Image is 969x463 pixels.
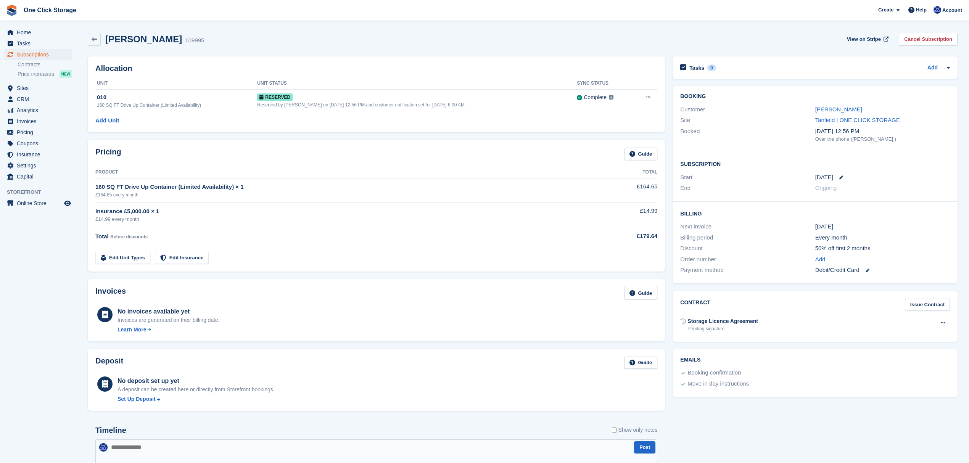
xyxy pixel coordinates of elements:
[815,117,900,123] a: Tanfield | ONE CLICK STORAGE
[815,127,950,136] div: [DATE] 12:56 PM
[95,64,657,73] h2: Allocation
[905,299,950,311] a: Issue Contract
[97,93,257,102] div: 010
[916,6,927,14] span: Help
[17,149,63,160] span: Insurance
[95,116,119,125] a: Add Unit
[18,61,72,68] a: Contracts
[687,325,758,332] div: Pending signature
[680,222,815,231] div: Next invoice
[589,178,657,202] td: £164.65
[6,5,18,16] img: stora-icon-8386f47178a22dfd0bd8f6a31ec36ba5ce8667c1dd55bd0f319d3a0aa187defe.svg
[4,27,72,38] a: menu
[110,234,148,240] span: Before discounts
[847,35,881,43] span: View on Stripe
[815,266,950,275] div: Debit/Credit Card
[612,426,617,434] input: Show only notes
[95,215,589,223] div: £14.99 every month
[680,184,815,193] div: End
[687,368,741,378] div: Booking confirmation
[609,95,613,100] img: icon-info-grey-7440780725fd019a000dd9b08b2336e03edf1995a4989e88bcd33f0948082b44.svg
[689,64,704,71] h2: Tasks
[589,166,657,178] th: Total
[95,287,126,299] h2: Invoices
[815,135,950,143] div: Over the phone ([PERSON_NAME] )
[118,316,220,324] div: Invoices are generated on their billing date.
[4,160,72,171] a: menu
[634,441,655,454] button: Post
[118,326,146,334] div: Learn More
[17,198,63,209] span: Online Store
[17,171,63,182] span: Capital
[95,233,109,240] span: Total
[95,426,126,435] h2: Timeline
[4,83,72,93] a: menu
[105,34,182,44] h2: [PERSON_NAME]
[815,255,826,264] a: Add
[680,105,815,114] div: Customer
[815,185,837,191] span: Ongoing
[584,93,607,101] div: Complete
[118,307,220,316] div: No invoices available yet
[815,233,950,242] div: Every month
[185,36,204,45] div: 109995
[4,38,72,49] a: menu
[680,357,950,363] h2: Emails
[257,101,577,108] div: Reserved by [PERSON_NAME] on [DATE] 12:56 PM and customer notification set for [DATE] 6:00 AM.
[707,64,716,71] div: 0
[17,116,63,127] span: Invoices
[118,395,275,403] a: Set Up Deposit
[680,255,815,264] div: Order number
[4,105,72,116] a: menu
[687,379,749,389] div: Move in day instructions
[589,232,657,241] div: £179.64
[118,386,275,394] p: A deposit can be created here or directly from Storefront bookings.
[680,127,815,143] div: Booked
[95,148,121,160] h2: Pricing
[95,166,589,178] th: Product
[680,233,815,242] div: Billing period
[4,49,72,60] a: menu
[17,27,63,38] span: Home
[680,93,950,100] h2: Booking
[680,244,815,253] div: Discount
[934,6,941,14] img: Thomas
[4,94,72,104] a: menu
[927,64,938,72] a: Add
[17,38,63,49] span: Tasks
[95,252,150,264] a: Edit Unit Types
[118,376,275,386] div: No deposit set up yet
[624,357,658,369] a: Guide
[680,299,710,311] h2: Contract
[97,102,257,109] div: 160 SQ FT Drive Up Container (Limited Availability)
[4,127,72,138] a: menu
[624,148,658,160] a: Guide
[680,266,815,275] div: Payment method
[257,93,293,101] span: Reserved
[612,426,658,434] label: Show only notes
[844,33,890,45] a: View on Stripe
[95,191,589,198] div: £164.65 every month
[17,49,63,60] span: Subscriptions
[95,77,257,90] th: Unit
[4,138,72,149] a: menu
[815,222,950,231] div: [DATE]
[942,6,962,14] span: Account
[95,357,123,369] h2: Deposit
[4,171,72,182] a: menu
[18,71,54,78] span: Price increases
[95,207,589,216] div: Insurance £5,000.00 × 1
[17,138,63,149] span: Coupons
[680,116,815,125] div: Site
[815,244,950,253] div: 50% off first 2 months
[17,127,63,138] span: Pricing
[99,443,108,452] img: Thomas
[118,326,220,334] a: Learn More
[60,70,72,78] div: NEW
[17,160,63,171] span: Settings
[589,203,657,227] td: £14.99
[4,116,72,127] a: menu
[7,188,76,196] span: Storefront
[155,252,209,264] a: Edit Insurance
[624,287,658,299] a: Guide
